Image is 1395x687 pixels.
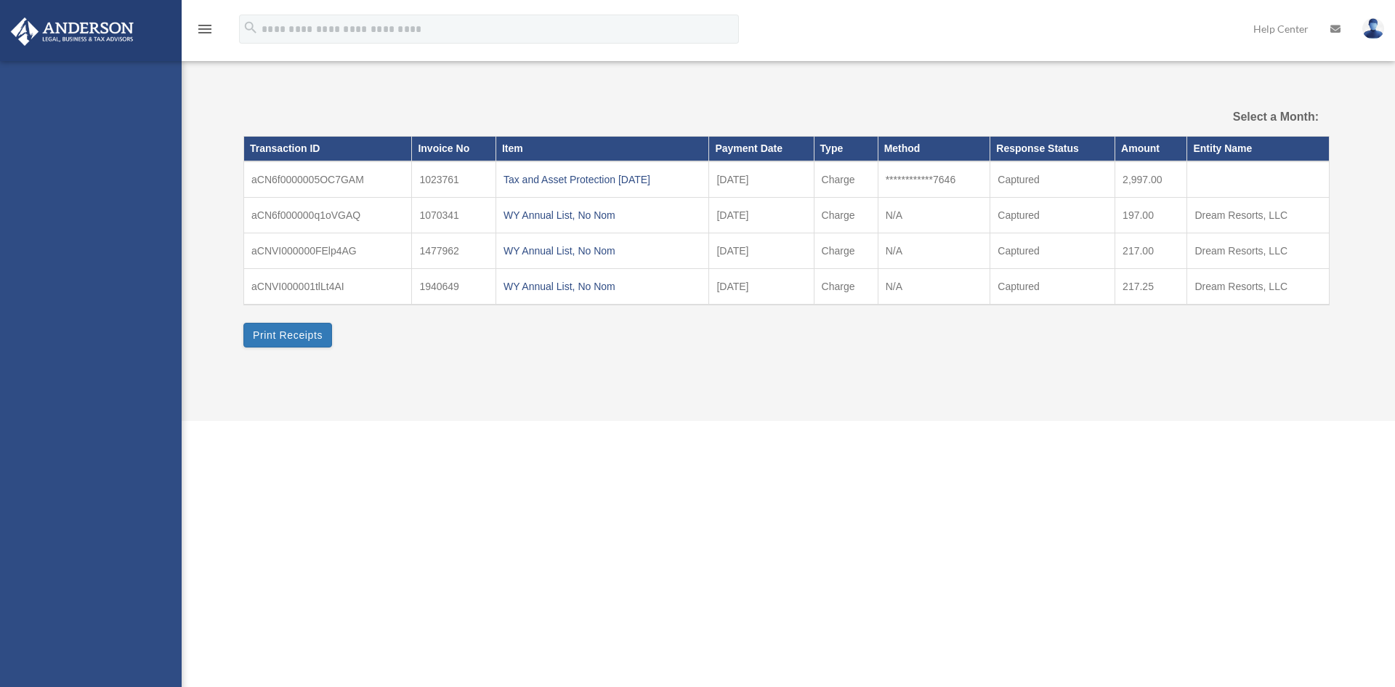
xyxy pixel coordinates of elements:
[709,161,814,198] td: [DATE]
[709,198,814,233] td: [DATE]
[1362,18,1384,39] img: User Pic
[243,20,259,36] i: search
[412,137,496,161] th: Invoice No
[878,198,990,233] td: N/A
[1115,233,1187,269] td: 217.00
[709,137,814,161] th: Payment Date
[1115,161,1187,198] td: 2,997.00
[1187,198,1330,233] td: Dream Resorts, LLC
[244,233,412,269] td: aCNVI000000FElp4AG
[814,137,878,161] th: Type
[412,198,496,233] td: 1070341
[1160,107,1319,127] label: Select a Month:
[244,269,412,305] td: aCNVI000001tlLt4AI
[1115,198,1187,233] td: 197.00
[1187,137,1330,161] th: Entity Name
[1115,269,1187,305] td: 217.25
[709,233,814,269] td: [DATE]
[196,25,214,38] a: menu
[412,269,496,305] td: 1940649
[412,233,496,269] td: 1477962
[504,205,701,225] div: WY Annual List, No Nom
[1187,233,1330,269] td: Dream Resorts, LLC
[990,161,1115,198] td: Captured
[990,137,1115,161] th: Response Status
[496,137,708,161] th: Item
[709,269,814,305] td: [DATE]
[504,241,701,261] div: WY Annual List, No Nom
[7,17,138,46] img: Anderson Advisors Platinum Portal
[504,276,701,297] div: WY Annual List, No Nom
[244,161,412,198] td: aCN6f0000005OC7GAM
[1187,269,1330,305] td: Dream Resorts, LLC
[878,269,990,305] td: N/A
[504,169,701,190] div: Tax and Asset Protection [DATE]
[244,137,412,161] th: Transaction ID
[990,233,1115,269] td: Captured
[243,323,332,347] button: Print Receipts
[814,269,878,305] td: Charge
[196,20,214,38] i: menu
[244,198,412,233] td: aCN6f000000q1oVGAQ
[990,198,1115,233] td: Captured
[990,269,1115,305] td: Captured
[1115,137,1187,161] th: Amount
[814,233,878,269] td: Charge
[814,198,878,233] td: Charge
[814,161,878,198] td: Charge
[878,233,990,269] td: N/A
[878,137,990,161] th: Method
[412,161,496,198] td: 1023761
